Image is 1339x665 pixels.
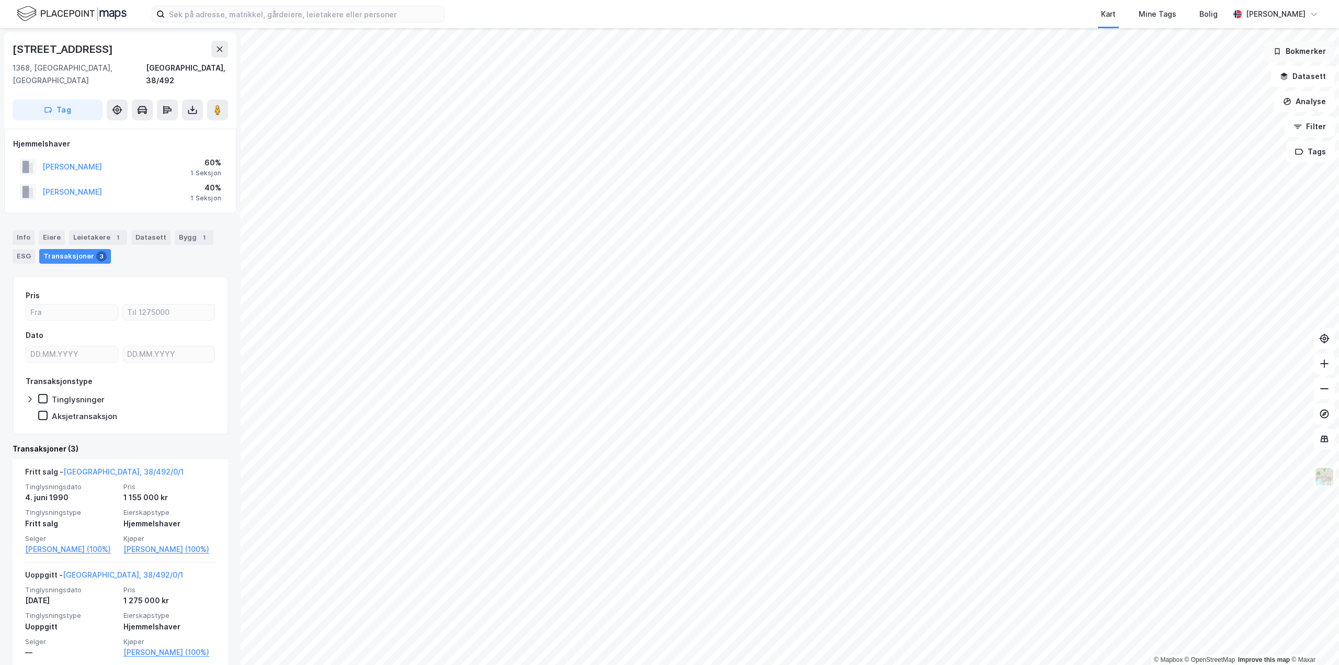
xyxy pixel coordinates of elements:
input: Fra [26,305,118,320]
div: [DATE] [25,594,117,607]
div: Leietakere [69,230,127,245]
span: Selger [25,534,117,543]
div: Dato [26,329,43,342]
div: Hjemmelshaver [123,621,215,633]
img: logo.f888ab2527a4732fd821a326f86c7f29.svg [17,5,127,23]
div: Datasett [131,230,171,245]
div: Kontrollprogram for chat [1287,615,1339,665]
div: 60% [190,156,221,169]
span: Pris [123,585,215,594]
div: Tinglysninger [52,395,105,404]
button: Bokmerker [1264,41,1335,62]
div: Transaksjonstype [26,375,93,388]
span: Pris [123,482,215,491]
div: Uoppgitt - [25,569,183,585]
div: [PERSON_NAME] [1246,8,1306,20]
span: Eierskapstype [123,508,215,517]
div: [GEOGRAPHIC_DATA], 38/492 [146,62,228,87]
div: 1 [112,232,123,243]
div: 1368, [GEOGRAPHIC_DATA], [GEOGRAPHIC_DATA] [13,62,146,87]
div: — [25,646,117,659]
span: Tinglysningstype [25,508,117,517]
input: DD.MM.YYYY [26,346,118,362]
div: Transaksjoner (3) [13,443,228,455]
div: 40% [190,182,221,194]
div: 4. juni 1990 [25,491,117,504]
div: 1 Seksjon [190,169,221,177]
span: Kjøper [123,534,215,543]
div: 1 [199,232,209,243]
div: 3 [96,251,107,262]
a: Mapbox [1154,656,1183,663]
div: Pris [26,289,40,302]
div: Fritt salg - [25,466,184,482]
span: Tinglysningsdato [25,482,117,491]
div: Mine Tags [1139,8,1176,20]
a: Improve this map [1238,656,1290,663]
a: [PERSON_NAME] (100%) [123,543,215,556]
button: Tags [1286,141,1335,162]
a: OpenStreetMap [1185,656,1235,663]
input: DD.MM.YYYY [123,346,214,362]
img: Z [1314,467,1334,487]
span: Selger [25,637,117,646]
div: 1 155 000 kr [123,491,215,504]
span: Tinglysningstype [25,611,117,620]
div: Hjemmelshaver [13,138,228,150]
div: Transaksjoner [39,249,111,264]
button: Filter [1285,116,1335,137]
div: [STREET_ADDRESS] [13,41,115,58]
input: Søk på adresse, matrikkel, gårdeiere, leietakere eller personer [165,6,444,22]
div: Fritt salg [25,517,117,530]
button: Analyse [1274,91,1335,112]
div: Aksjetransaksjon [52,411,117,421]
div: Hjemmelshaver [123,517,215,530]
a: [PERSON_NAME] (100%) [25,543,117,556]
input: Til 1275000 [123,305,214,320]
div: 1 275 000 kr [123,594,215,607]
span: Eierskapstype [123,611,215,620]
div: Kart [1101,8,1116,20]
span: Kjøper [123,637,215,646]
div: Uoppgitt [25,621,117,633]
a: [GEOGRAPHIC_DATA], 38/492/0/1 [63,570,183,579]
button: Tag [13,99,103,120]
a: [GEOGRAPHIC_DATA], 38/492/0/1 [63,467,184,476]
div: Info [13,230,35,245]
button: Datasett [1271,66,1335,87]
div: Eiere [39,230,65,245]
div: ESG [13,249,35,264]
div: Bolig [1199,8,1218,20]
span: Tinglysningsdato [25,585,117,594]
a: [PERSON_NAME] (100%) [123,646,215,659]
div: 1 Seksjon [190,194,221,202]
iframe: Chat Widget [1287,615,1339,665]
div: Bygg [175,230,213,245]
